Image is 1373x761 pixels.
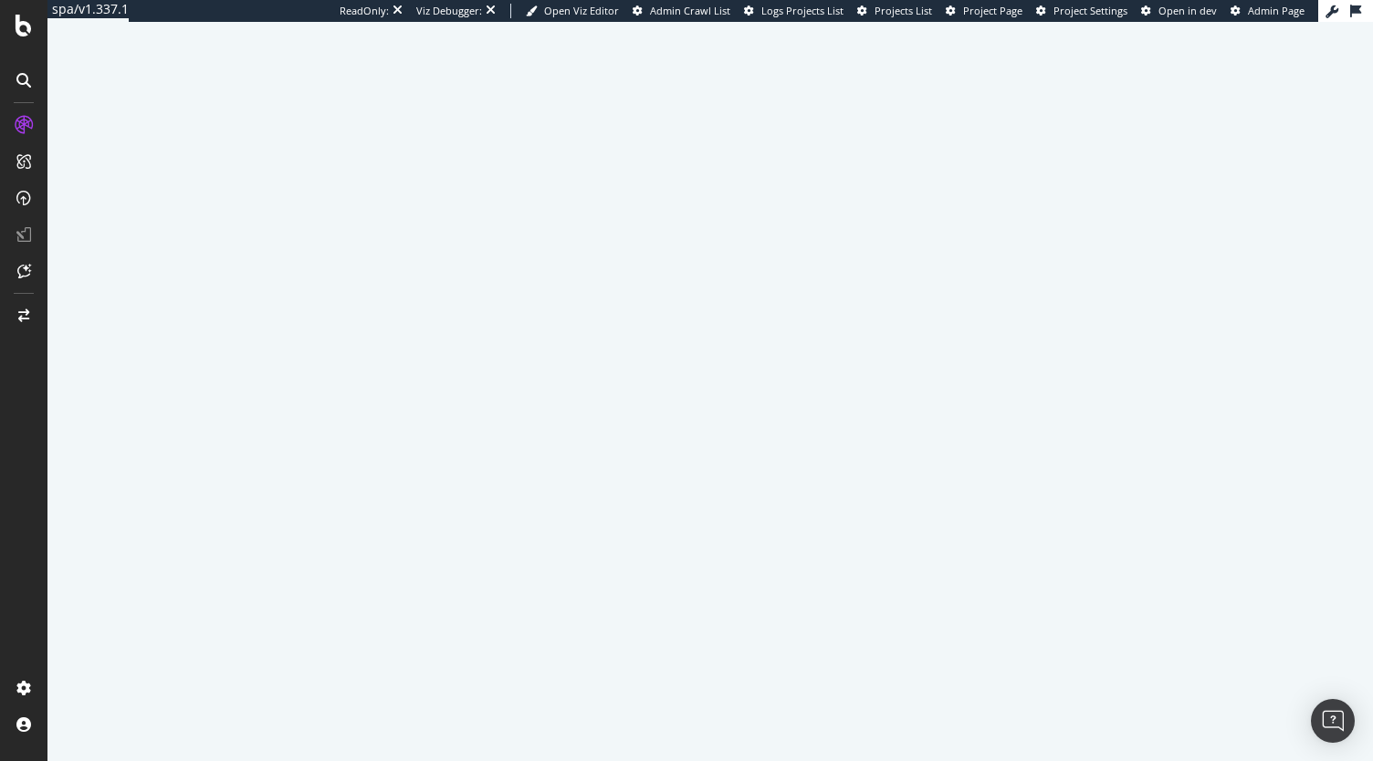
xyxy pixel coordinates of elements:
div: ReadOnly: [340,4,389,18]
a: Open Viz Editor [526,4,619,18]
div: animation [645,344,776,410]
a: Open in dev [1141,4,1217,18]
span: Open in dev [1158,4,1217,17]
span: Logs Projects List [761,4,844,17]
span: Admin Page [1248,4,1305,17]
div: Viz Debugger: [416,4,482,18]
div: Open Intercom Messenger [1311,699,1355,743]
span: Project Page [963,4,1022,17]
a: Project Settings [1036,4,1127,18]
span: Projects List [875,4,932,17]
span: Admin Crawl List [650,4,730,17]
span: Open Viz Editor [544,4,619,17]
a: Projects List [857,4,932,18]
span: Project Settings [1053,4,1127,17]
a: Logs Projects List [744,4,844,18]
a: Admin Crawl List [633,4,730,18]
a: Admin Page [1231,4,1305,18]
a: Project Page [946,4,1022,18]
